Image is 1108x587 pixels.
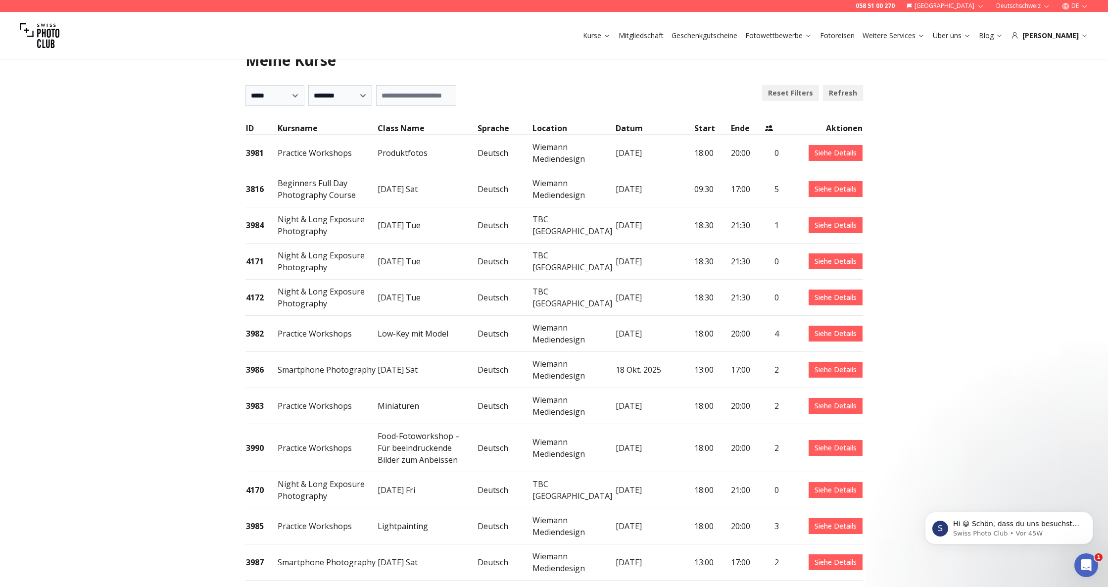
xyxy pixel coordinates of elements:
a: Fotoreisen [820,31,855,41]
td: Wiemann Mediendesign [532,388,615,424]
td: 18:00 [694,508,730,544]
button: Über uns [929,29,975,43]
td: [DATE] [615,135,693,171]
a: Über uns [933,31,971,41]
td: Wiemann Mediendesign [532,352,615,388]
td: 20:00 [730,424,765,472]
td: Produktfotos [377,135,477,171]
button: Fotoreisen [816,29,859,43]
td: 3990 [245,424,277,472]
button: Refresh [823,85,863,101]
td: 3986 [245,352,277,388]
span: 1 [1095,553,1103,561]
td: 17:00 [730,171,765,207]
td: 3984 [245,207,277,244]
td: [DATE] Fri [377,472,477,508]
div: [PERSON_NAME] [1011,31,1088,41]
td: [DATE] Sat [377,352,477,388]
td: Deutsch [477,508,532,544]
a: Siehe Details [809,253,863,269]
td: Deutsch [477,544,532,581]
td: Beginners Full Day Photography Course [277,171,377,207]
td: 3987 [245,544,277,581]
a: Siehe Details [809,362,863,378]
td: Practice Workshops [277,135,377,171]
td: [DATE] [615,424,693,472]
td: 0 [765,135,779,171]
td: 2 [765,424,779,472]
td: 3982 [245,316,277,352]
td: 09:30 [694,171,730,207]
td: Wiemann Mediendesign [532,424,615,472]
td: Wiemann Mediendesign [532,135,615,171]
a: Siehe Details [809,518,863,534]
td: 20:00 [730,508,765,544]
a: Siehe Details [809,217,863,233]
td: 3 [765,508,779,544]
td: 3981 [245,135,277,171]
td: Night & Long Exposure Photography [277,244,377,280]
td: 4170 [245,472,277,508]
b: Refresh [829,88,857,98]
td: 18:30 [694,207,730,244]
td: Night & Long Exposure Photography [277,472,377,508]
iframe: Intercom notifications Nachricht [910,491,1108,560]
td: TBC [GEOGRAPHIC_DATA] [532,207,615,244]
button: Fotowettbewerbe [741,29,816,43]
td: Deutsch [477,352,532,388]
button: Mitgliedschaft [615,29,668,43]
td: 21:30 [730,280,765,316]
td: [DATE] Sat [377,171,477,207]
td: Practice Workshops [277,316,377,352]
td: 18:00 [694,135,730,171]
td: Night & Long Exposure Photography [277,280,377,316]
td: Miniaturen [377,388,477,424]
td: Practice Workshops [277,508,377,544]
td: [DATE] Tue [377,280,477,316]
a: 058 51 00 270 [856,2,895,10]
td: 0 [765,472,779,508]
td: Deutsch [477,472,532,508]
td: Lightpainting [377,508,477,544]
td: 18 Okt. 2025 [615,352,693,388]
button: Geschenkgutscheine [668,29,741,43]
td: TBC [GEOGRAPHIC_DATA] [532,244,615,280]
td: Low-Key mit Model [377,316,477,352]
a: Siehe Details [809,145,863,161]
a: Blog [979,31,1003,41]
a: Siehe Details [809,440,863,456]
td: Deutsch [477,424,532,472]
a: Mitgliedschaft [619,31,664,41]
td: 4171 [245,244,277,280]
td: Deutsch [477,316,532,352]
td: Wiemann Mediendesign [532,508,615,544]
td: [DATE] [615,316,693,352]
th: Aktionen [779,122,863,135]
td: 21:00 [730,472,765,508]
td: 21:30 [730,244,765,280]
td: [DATE] [615,171,693,207]
td: [DATE] [615,388,693,424]
td: 1 [765,207,779,244]
th: Sprache [477,122,532,135]
td: 18:00 [694,472,730,508]
td: Night & Long Exposure Photography [277,207,377,244]
img: Swiss photo club [20,16,59,55]
td: [DATE] [615,544,693,581]
h1: Meine Kurse [245,51,863,69]
td: 20:00 [730,316,765,352]
a: Kurse [583,31,611,41]
td: 18:30 [694,244,730,280]
td: Practice Workshops [277,388,377,424]
td: Food-Fotoworkshop – Für beeindruckende Bilder zum Anbeissen [377,424,477,472]
a: Siehe Details [809,181,863,197]
th: Datum [615,122,693,135]
td: TBC [GEOGRAPHIC_DATA] [532,472,615,508]
a: Geschenkgutscheine [672,31,737,41]
th: Ende [730,122,765,135]
td: Deutsch [477,388,532,424]
td: TBC [GEOGRAPHIC_DATA] [532,280,615,316]
td: Deutsch [477,171,532,207]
